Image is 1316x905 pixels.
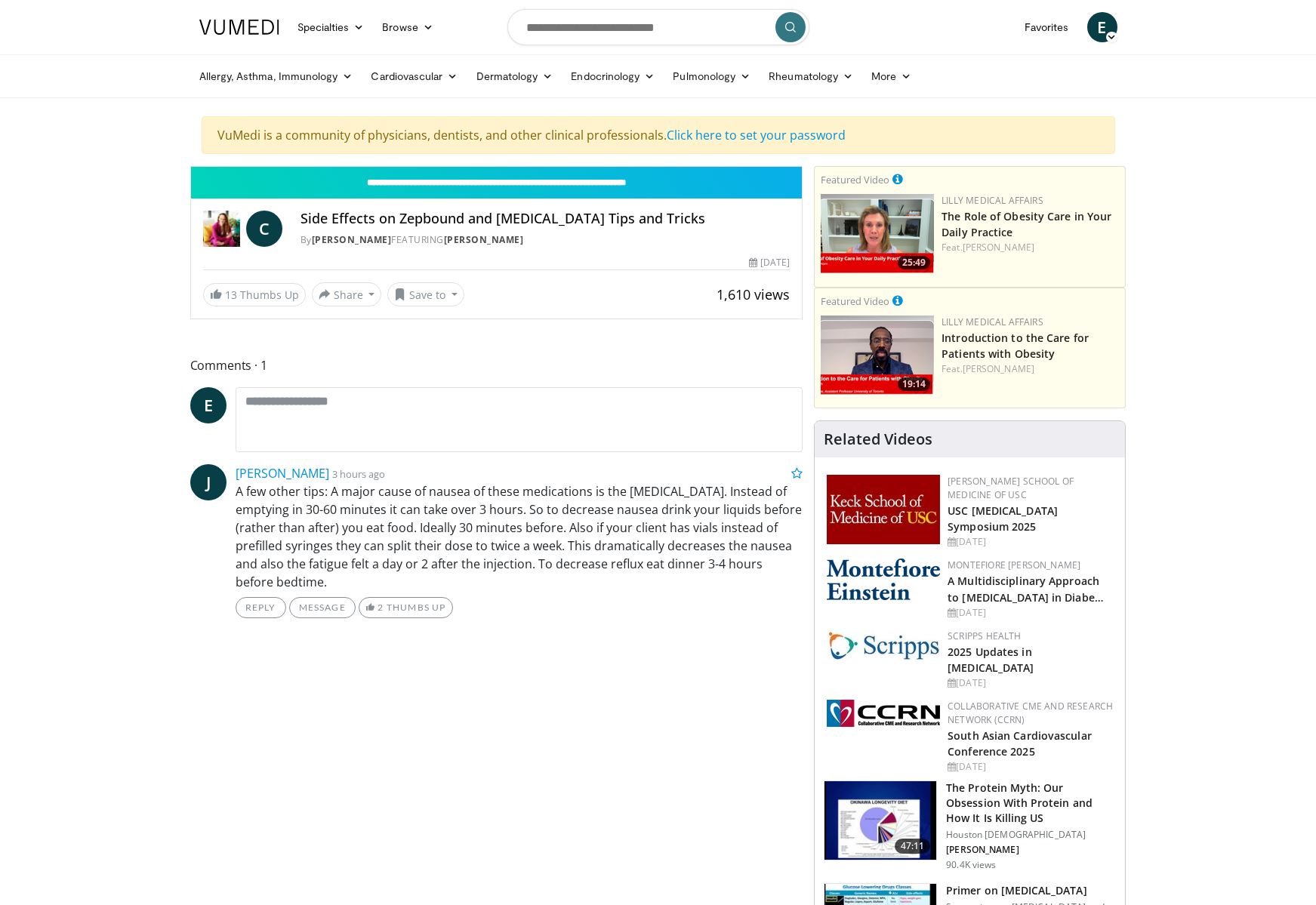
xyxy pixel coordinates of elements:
[827,559,940,600] img: b0142b4c-93a1-4b58-8f91-5265c282693c.png.150x105_q85_autocrop_double_scale_upscale_version-0.2.png
[898,377,930,391] span: 19:14
[821,316,934,395] a: 19:14
[387,282,464,306] button: Save to
[246,211,282,247] a: C
[948,700,1113,726] a: Collaborative CME and Research Network (CCRN)
[300,211,790,227] h4: Side Effects on Zepbound and [MEDICAL_DATA] Tips and Tricks
[942,194,1043,207] a: Lilly Medical Affairs
[199,20,279,35] img: VuMedi Logo
[236,597,286,618] a: Reply
[948,645,1034,675] a: 2025 Updates in [MEDICAL_DATA]
[827,629,940,660] img: c9f2b0b7-b02a-4276-a72a-b0cbb4230bc1.jpg.150x105_q85_autocrop_double_scale_upscale_version-0.2.jpg
[946,780,1116,826] h3: The Protein Myth: Our Obsession With Protein and How It Is Killing US
[946,829,1116,841] p: Houston [DEMOGRAPHIC_DATA]
[948,676,1113,690] div: [DATE]
[225,288,237,302] span: 13
[467,61,562,91] a: Dermatology
[717,285,790,303] span: 1,610 views
[821,294,889,308] small: Featured Video
[190,61,362,91] a: Allergy, Asthma, Immunology
[963,362,1034,375] a: [PERSON_NAME]
[948,629,1021,642] a: Scripps Health
[667,127,846,143] a: Click here to set your password
[373,12,442,42] a: Browse
[963,241,1034,254] a: [PERSON_NAME]
[289,597,356,618] a: Message
[948,728,1092,759] a: South Asian Cardiovascular Conference 2025
[312,233,392,246] a: [PERSON_NAME]
[1087,12,1117,42] a: E
[202,116,1115,154] div: VuMedi is a community of physicians, dentists, and other clinical professionals.
[948,606,1113,620] div: [DATE]
[942,241,1119,254] div: Feat.
[362,61,467,91] a: Cardiovascular
[942,331,1089,361] a: Introduction to the Care for Patients with Obesity
[190,356,803,375] span: Comments 1
[664,61,760,91] a: Pulmonology
[827,475,940,544] img: 7b941f1f-d101-407a-8bfa-07bd47db01ba.png.150x105_q85_autocrop_double_scale_upscale_version-0.2.jpg
[190,464,227,500] a: J
[300,233,790,247] div: By FEATURING
[507,9,809,45] input: Search topics, interventions
[898,256,930,269] span: 25:49
[760,61,862,91] a: Rheumatology
[895,839,931,854] span: 47:11
[946,844,1116,856] p: [PERSON_NAME]
[948,503,1058,534] a: USC [MEDICAL_DATA] Symposium 2025
[378,602,384,613] span: 2
[821,194,934,273] a: 25:49
[862,61,920,91] a: More
[236,465,329,482] a: [PERSON_NAME]
[946,859,996,871] p: 90.4K views
[948,574,1104,604] a: A Multidisciplinary Approach to [MEDICAL_DATA] in Diabe…
[332,467,385,481] small: 3 hours ago
[203,211,240,247] img: Dr. Carolynn Francavilla
[946,883,1116,898] h3: Primer on [MEDICAL_DATA]
[948,559,1080,571] a: Montefiore [PERSON_NAME]
[824,781,936,860] img: b7b8b05e-5021-418b-a89a-60a270e7cf82.150x105_q85_crop-smart_upscale.jpg
[827,700,940,727] img: a04ee3ba-8487-4636-b0fb-5e8d268f3737.png.150x105_q85_autocrop_double_scale_upscale_version-0.2.png
[1016,12,1078,42] a: Favorites
[312,282,382,306] button: Share
[948,475,1074,501] a: [PERSON_NAME] School of Medicine of USC
[942,316,1043,328] a: Lilly Medical Affairs
[562,61,664,91] a: Endocrinology
[444,233,524,246] a: [PERSON_NAME]
[824,780,1116,871] a: 47:11 The Protein Myth: Our Obsession With Protein and How It Is Killing US Houston [DEMOGRAPHIC_...
[359,597,453,618] a: 2 Thumbs Up
[942,209,1111,239] a: The Role of Obesity Care in Your Daily Practice
[203,283,306,306] a: 13 Thumbs Up
[236,482,803,591] p: A few other tips: A major cause of nausea of these medications is the [MEDICAL_DATA]. Instead of ...
[821,316,934,395] img: acc2e291-ced4-4dd5-b17b-d06994da28f3.png.150x105_q85_crop-smart_upscale.png
[824,430,932,448] h4: Related Videos
[948,760,1113,774] div: [DATE]
[288,12,374,42] a: Specialties
[190,387,227,423] a: E
[821,173,889,186] small: Featured Video
[749,256,790,269] div: [DATE]
[948,535,1113,549] div: [DATE]
[942,362,1119,376] div: Feat.
[821,194,934,273] img: e1208b6b-349f-4914-9dd7-f97803bdbf1d.png.150x105_q85_crop-smart_upscale.png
